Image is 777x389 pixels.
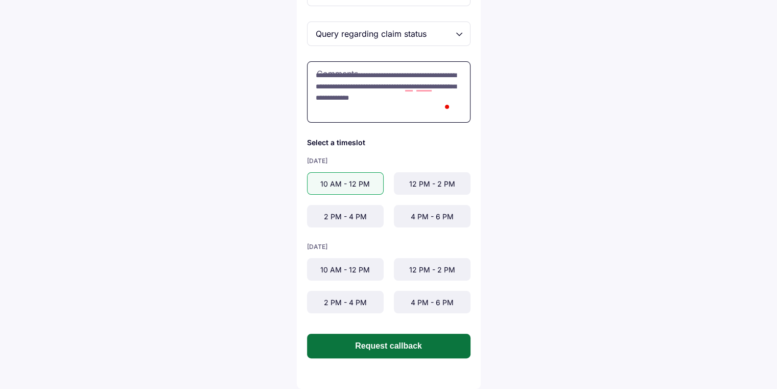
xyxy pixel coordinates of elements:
div: 10 AM - 12 PM [307,258,384,281]
div: 10 AM - 12 PM [307,172,384,195]
div: Select a timeslot [307,138,470,147]
button: Request callback [307,334,470,358]
div: [DATE] [307,243,470,250]
div: 12 PM - 2 PM [394,172,470,195]
div: 4 PM - 6 PM [394,291,470,313]
textarea: To enrich screen reader interactions, please activate Accessibility in Grammarly extension settings [307,61,470,123]
div: 12 PM - 2 PM [394,258,470,281]
div: [DATE] [307,157,470,165]
div: 2 PM - 4 PM [307,205,384,227]
div: 2 PM - 4 PM [307,291,384,313]
div: 4 PM - 6 PM [394,205,470,227]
